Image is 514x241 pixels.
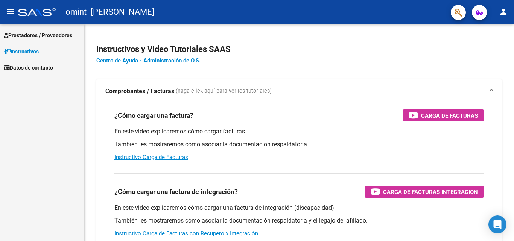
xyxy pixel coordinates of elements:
span: - omint [59,4,87,20]
a: Centro de Ayuda - Administración de O.S. [96,57,201,64]
button: Carga de Facturas [403,109,484,121]
mat-expansion-panel-header: Comprobantes / Facturas (haga click aquí para ver los tutoriales) [96,79,502,103]
span: Carga de Facturas [421,111,478,120]
span: Instructivos [4,47,39,56]
a: Instructivo Carga de Facturas [114,154,188,161]
div: Open Intercom Messenger [488,215,506,233]
span: Prestadores / Proveedores [4,31,72,39]
p: En este video explicaremos cómo cargar facturas. [114,127,484,136]
p: También les mostraremos cómo asociar la documentación respaldatoria. [114,140,484,149]
mat-icon: menu [6,7,15,16]
span: Carga de Facturas Integración [383,187,478,197]
h3: ¿Cómo cargar una factura? [114,110,193,121]
mat-icon: person [499,7,508,16]
p: En este video explicaremos cómo cargar una factura de integración (discapacidad). [114,204,484,212]
button: Carga de Facturas Integración [365,186,484,198]
p: También les mostraremos cómo asociar la documentación respaldatoria y el legajo del afiliado. [114,217,484,225]
a: Instructivo Carga de Facturas con Recupero x Integración [114,230,258,237]
h3: ¿Cómo cargar una factura de integración? [114,186,238,197]
span: (haga click aquí para ver los tutoriales) [176,87,272,95]
span: Datos de contacto [4,64,53,72]
strong: Comprobantes / Facturas [105,87,174,95]
h2: Instructivos y Video Tutoriales SAAS [96,42,502,56]
span: - [PERSON_NAME] [87,4,154,20]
